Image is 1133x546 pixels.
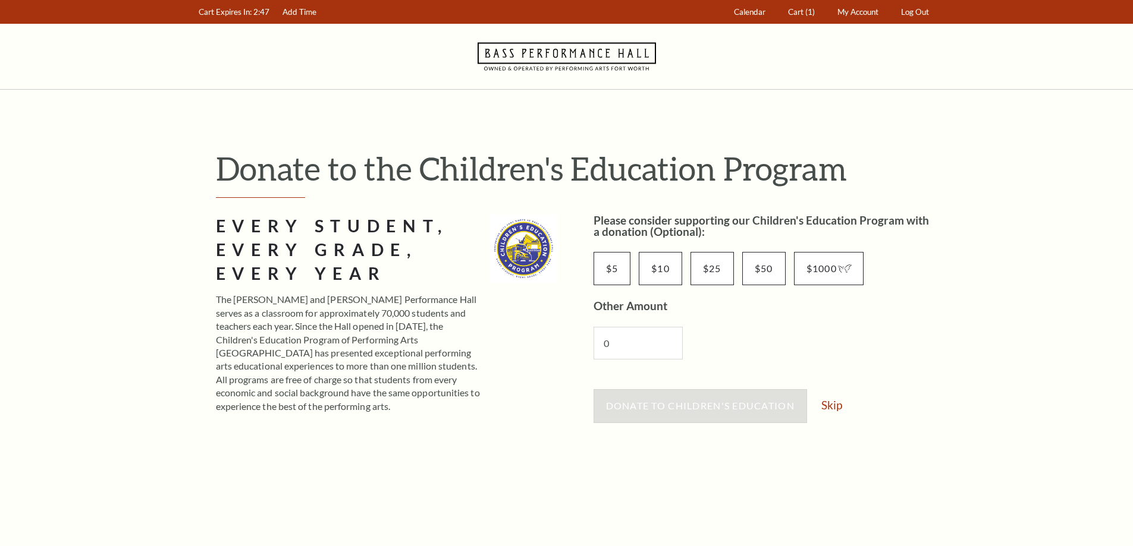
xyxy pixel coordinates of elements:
[594,389,807,422] button: Donate to Children's Education
[216,149,936,188] h1: Donate to the Children's Education Program
[606,400,795,411] span: Donate to Children's Education
[895,1,934,24] a: Log Out
[691,252,734,285] input: $25
[277,1,322,24] a: Add Time
[594,252,631,285] input: $5
[216,214,481,286] h2: Every Student, Every Grade, Every Year
[794,252,864,285] input: $1000
[782,1,820,24] a: Cart (1)
[594,213,929,238] label: Please consider supporting our Children's Education Program with a donation (Optional):
[489,214,558,283] img: cep_logo_2022_standard_335x335.jpg
[734,7,765,17] span: Calendar
[837,7,878,17] span: My Account
[831,1,884,24] a: My Account
[728,1,771,24] a: Calendar
[805,7,815,17] span: (1)
[788,7,804,17] span: Cart
[821,399,842,411] a: Skip
[742,252,786,285] input: $50
[253,7,269,17] span: 2:47
[639,252,682,285] input: $10
[594,299,667,313] label: Other Amount
[216,293,481,413] p: The [PERSON_NAME] and [PERSON_NAME] Performance Hall serves as a classroom for approximately 70,0...
[199,7,252,17] span: Cart Expires In:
